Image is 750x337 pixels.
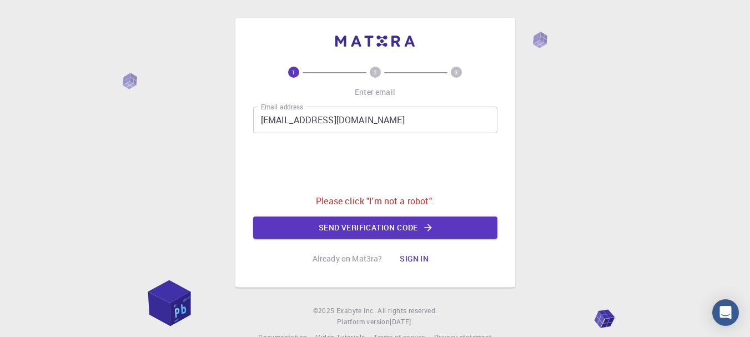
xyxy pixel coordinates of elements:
[292,68,295,76] text: 1
[261,102,303,112] label: Email address
[391,248,437,270] button: Sign in
[355,87,395,98] p: Enter email
[390,317,413,326] span: [DATE] .
[336,305,375,316] a: Exabyte Inc.
[313,305,336,316] span: © 2025
[291,142,460,185] iframe: reCAPTCHA
[390,316,413,328] a: [DATE].
[455,68,458,76] text: 3
[337,316,390,328] span: Platform version
[377,305,437,316] span: All rights reserved.
[313,253,382,264] p: Already on Mat3ra?
[374,68,377,76] text: 2
[712,299,739,326] div: Open Intercom Messenger
[336,306,375,315] span: Exabyte Inc.
[316,194,434,208] p: Please click "I'm not a robot".
[253,217,497,239] button: Send verification code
